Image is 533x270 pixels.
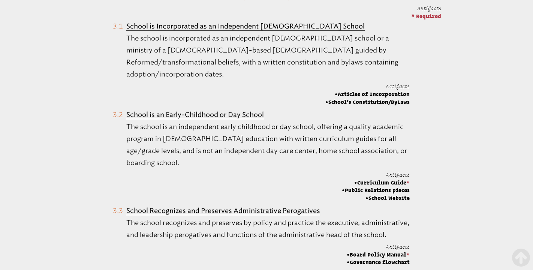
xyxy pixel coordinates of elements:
span: Artifacts [417,5,441,11]
b: School is an Early-Childhood or Day School [126,111,264,119]
b: School is Incorporated as an Independent [DEMOGRAPHIC_DATA] School [126,22,365,30]
span: Articles of Incorporation [325,90,410,98]
span: Artifacts [386,244,410,250]
span: School Website [342,194,410,202]
span: Board Policy Manual [347,251,410,258]
p: The school recognizes and preserves by policy and practice the executive, administrative, and lea... [126,217,410,241]
span: Curriculum Guide [342,179,410,186]
span: Public Relations pieces [342,186,410,194]
span: * Required [411,13,441,19]
b: School Recognizes and Preserves Administrative Perogatives [126,207,320,215]
span: School’s Constitution/ByLaws [325,98,410,106]
span: Artifacts [386,83,410,89]
p: The school is incorporated as an independent [DEMOGRAPHIC_DATA] school or a ministry of a [DEMOGR... [126,32,410,80]
span: Artifacts [386,172,410,178]
p: The school is an independent early childhood or day school, offering a quality academic program i... [126,121,410,169]
span: Governance flowchart [347,258,410,266]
